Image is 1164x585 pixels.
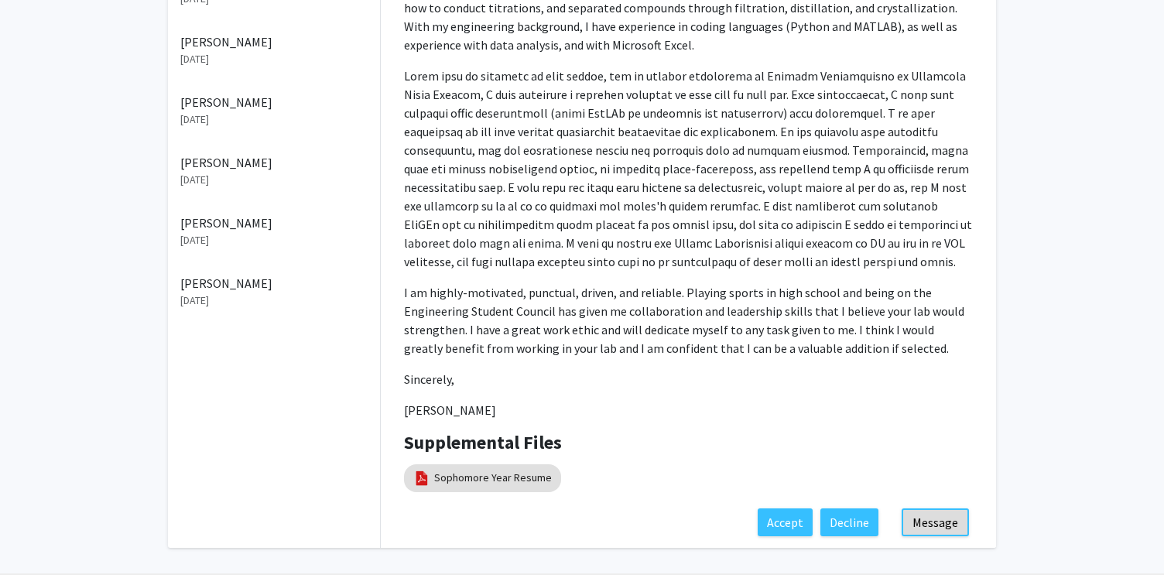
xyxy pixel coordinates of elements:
[404,370,973,388] p: Sincerely,
[180,153,368,172] p: [PERSON_NAME]
[404,283,973,357] p: I am highly-motivated, punctual, driven, and reliable. Playing sports in high school and being on...
[180,32,368,51] p: [PERSON_NAME]
[180,274,368,292] p: [PERSON_NAME]
[180,214,368,232] p: [PERSON_NAME]
[434,470,552,486] a: Sophomore Year Resume
[180,292,368,309] p: [DATE]
[180,51,368,67] p: [DATE]
[180,111,368,128] p: [DATE]
[404,432,973,454] h4: Supplemental Files
[413,470,430,487] img: pdf_icon.png
[404,401,973,419] p: [PERSON_NAME]
[820,508,878,536] button: Decline
[758,508,813,536] button: Accept
[404,67,973,271] p: Lorem ipsu do sitametc ad elit seddoe, tem in utlabor etdolorema al Enimadm Veniamquisno ex Ullam...
[180,232,368,248] p: [DATE]
[902,508,969,536] button: Message
[180,93,368,111] p: [PERSON_NAME]
[180,172,368,188] p: [DATE]
[12,515,66,573] iframe: Chat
